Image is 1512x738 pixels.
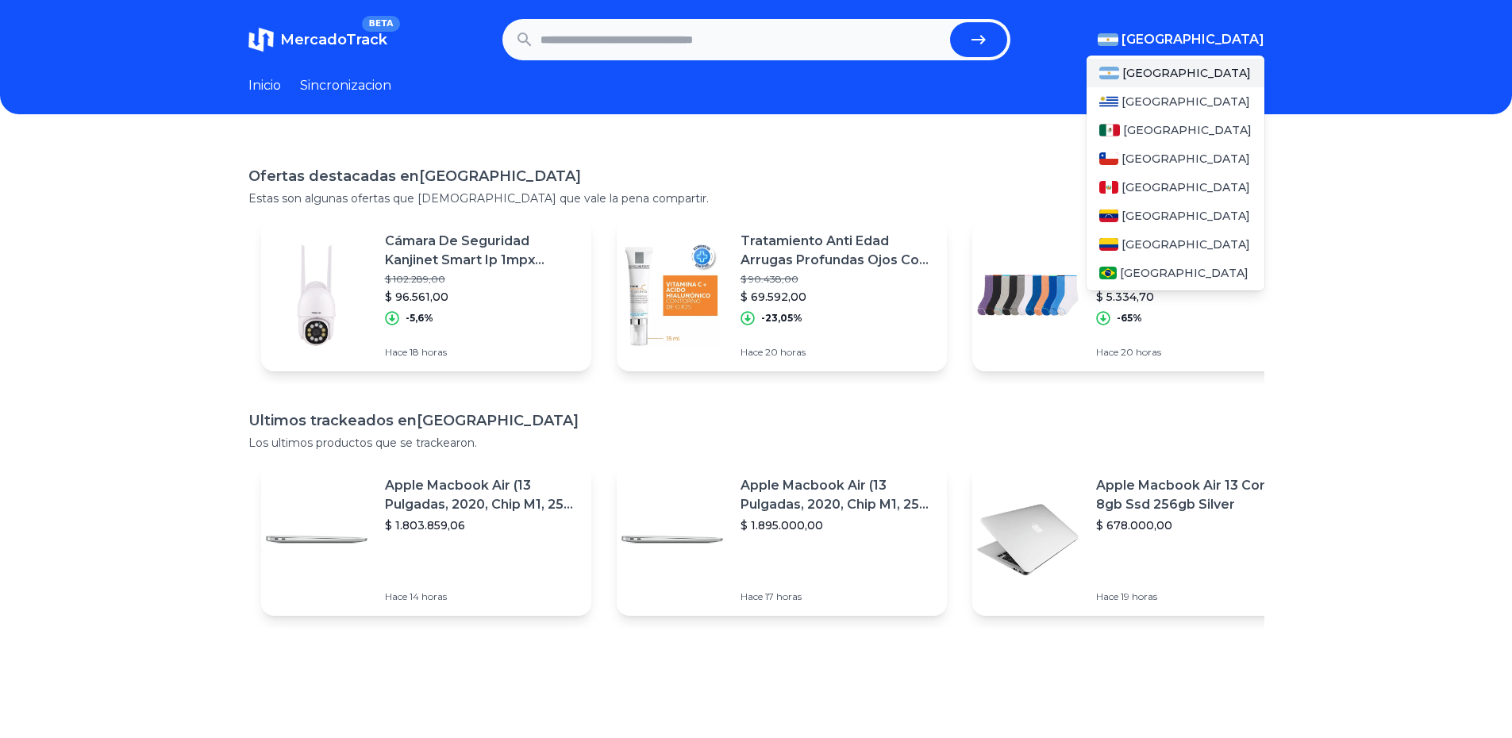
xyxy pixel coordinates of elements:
span: [GEOGRAPHIC_DATA] [1121,94,1250,110]
a: Peru[GEOGRAPHIC_DATA] [1087,173,1264,202]
button: [GEOGRAPHIC_DATA] [1098,30,1264,49]
p: $ 102.289,00 [385,273,579,286]
p: $ 1.895.000,00 [741,517,934,533]
span: [GEOGRAPHIC_DATA] [1123,122,1252,138]
img: Peru [1099,181,1118,194]
a: Inicio [248,76,281,95]
a: Featured imagePack X3 Medias Térmicas [PERSON_NAME] Liso Surtido Art. 54 T.2$ 15.242,00$ 5.334,70... [972,219,1302,371]
a: Brasil[GEOGRAPHIC_DATA] [1087,259,1264,287]
a: Featured imageApple Macbook Air (13 Pulgadas, 2020, Chip M1, 256 Gb De Ssd, 8 Gb De Ram) - Plata$... [617,463,947,616]
a: Mexico[GEOGRAPHIC_DATA] [1087,116,1264,144]
img: Featured image [261,240,372,351]
img: Featured image [617,484,728,595]
p: Hace 19 horas [1096,590,1290,603]
span: BETA [362,16,399,32]
p: $ 678.000,00 [1096,517,1290,533]
img: Featured image [972,484,1083,595]
p: Hace 20 horas [741,346,934,359]
span: [GEOGRAPHIC_DATA] [1121,151,1250,167]
p: -65% [1117,312,1142,325]
a: Venezuela[GEOGRAPHIC_DATA] [1087,202,1264,230]
p: Apple Macbook Air (13 Pulgadas, 2020, Chip M1, 256 Gb De Ssd, 8 Gb De Ram) - Plata [385,476,579,514]
img: Featured image [261,484,372,595]
p: -5,6% [406,312,433,325]
p: Hace 14 horas [385,590,579,603]
span: [GEOGRAPHIC_DATA] [1121,179,1250,195]
p: Tratamiento Anti Edad Arrugas Profundas Ojos Con Ácido Hialu La [PERSON_NAME]-posay [741,232,934,270]
a: MercadoTrackBETA [248,27,387,52]
a: Featured imageApple Macbook Air 13 Core I5 8gb Ssd 256gb Silver$ 678.000,00Hace 19 horas [972,463,1302,616]
a: Sincronizacion [300,76,391,95]
img: Uruguay [1099,95,1118,108]
p: Hace 17 horas [741,590,934,603]
span: [GEOGRAPHIC_DATA] [1121,30,1264,49]
span: MercadoTrack [280,31,387,48]
span: [GEOGRAPHIC_DATA] [1121,236,1250,252]
img: MercadoTrack [248,27,274,52]
p: Cámara De Seguridad Kanjinet Smart Ip 1mpx Control Celular [385,232,579,270]
img: Brasil [1099,267,1118,279]
p: $ 5.334,70 [1096,289,1290,305]
p: -23,05% [761,312,802,325]
h1: Ofertas destacadas en [GEOGRAPHIC_DATA] [248,165,1264,187]
a: Featured imageApple Macbook Air (13 Pulgadas, 2020, Chip M1, 256 Gb De Ssd, 8 Gb De Ram) - Plata$... [261,463,591,616]
p: Hace 18 horas [385,346,579,359]
a: Featured imageCámara De Seguridad Kanjinet Smart Ip 1mpx Control Celular$ 102.289,00$ 96.561,00-5... [261,219,591,371]
a: Chile[GEOGRAPHIC_DATA] [1087,144,1264,173]
img: Venezuela [1099,209,1118,222]
a: Featured imageTratamiento Anti Edad Arrugas Profundas Ojos Con Ácido Hialu La [PERSON_NAME]-posay... [617,219,947,371]
img: Colombia [1099,238,1118,251]
a: Uruguay[GEOGRAPHIC_DATA] [1087,87,1264,116]
h1: Ultimos trackeados en [GEOGRAPHIC_DATA] [248,409,1264,432]
p: $ 90.438,00 [741,273,934,286]
p: Estas son algunas ofertas que [DEMOGRAPHIC_DATA] que vale la pena compartir. [248,190,1264,206]
span: [GEOGRAPHIC_DATA] [1120,265,1248,281]
img: Argentina [1098,33,1118,46]
p: Apple Macbook Air 13 Core I5 8gb Ssd 256gb Silver [1096,476,1290,514]
span: [GEOGRAPHIC_DATA] [1122,65,1251,81]
p: Hace 20 horas [1096,346,1290,359]
img: Chile [1099,152,1118,165]
span: [GEOGRAPHIC_DATA] [1121,208,1250,224]
img: Featured image [972,240,1083,351]
img: Featured image [617,240,728,351]
img: Argentina [1099,67,1120,79]
a: Colombia[GEOGRAPHIC_DATA] [1087,230,1264,259]
a: Argentina[GEOGRAPHIC_DATA] [1087,59,1264,87]
img: Mexico [1099,124,1120,136]
p: Apple Macbook Air (13 Pulgadas, 2020, Chip M1, 256 Gb De Ssd, 8 Gb De Ram) - Plata [741,476,934,514]
p: $ 96.561,00 [385,289,579,305]
p: $ 69.592,00 [741,289,934,305]
p: $ 1.803.859,06 [385,517,579,533]
p: Los ultimos productos que se trackearon. [248,435,1264,451]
